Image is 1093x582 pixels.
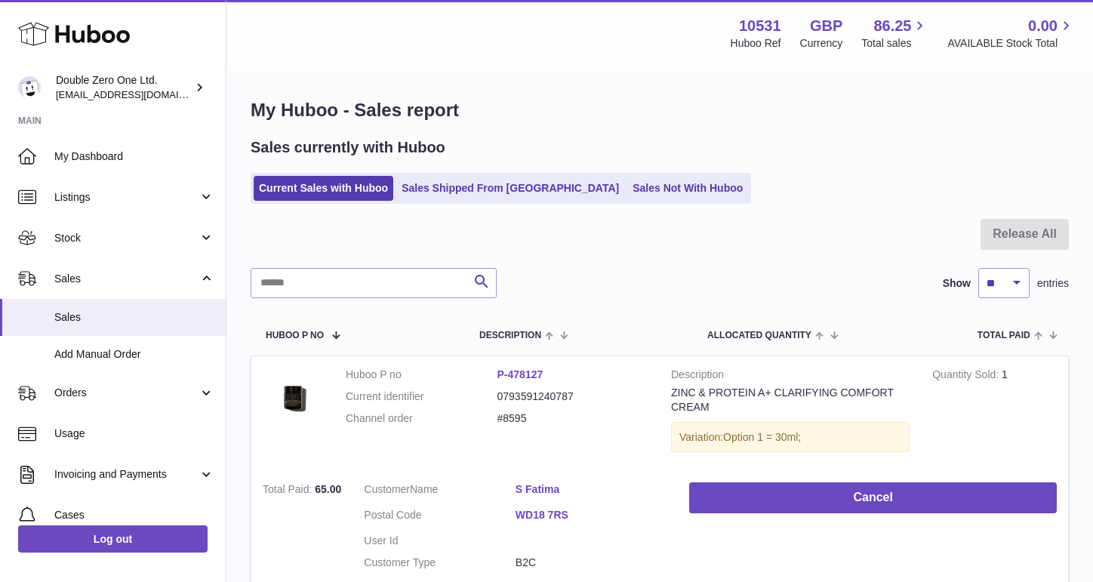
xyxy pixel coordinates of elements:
a: Sales Shipped From [GEOGRAPHIC_DATA] [396,176,624,201]
strong: GBP [810,16,842,36]
a: Sales Not With Huboo [627,176,748,201]
dd: B2C [516,556,667,570]
dd: 0793591240787 [497,390,649,404]
strong: 10531 [739,16,781,36]
dt: Current identifier [346,390,497,404]
span: [EMAIL_ADDRESS][DOMAIN_NAME] [56,88,222,100]
a: 86.25 Total sales [861,16,928,51]
div: Double Zero One Ltd. [56,73,192,102]
dt: Customer Type [364,556,516,570]
dt: Postal Code [364,508,516,526]
div: Variation: [671,422,910,453]
span: Huboo P no [266,331,324,340]
a: S Fatima [516,482,667,497]
span: Invoicing and Payments [54,467,199,482]
img: hello@001skincare.com [18,76,41,99]
dt: Name [364,482,516,500]
a: WD18 7RS [516,508,667,522]
label: Show [943,276,971,291]
span: entries [1037,276,1069,291]
span: Total sales [861,36,928,51]
span: My Dashboard [54,149,214,164]
span: Cases [54,508,214,522]
span: Sales [54,272,199,286]
h1: My Huboo - Sales report [251,98,1069,122]
span: ALLOCATED Quantity [707,331,811,340]
strong: Total Paid [263,483,315,499]
a: P-478127 [497,368,543,380]
a: 0.00 AVAILABLE Stock Total [947,16,1075,51]
dt: User Id [364,534,516,548]
dt: Huboo P no [346,368,497,382]
span: Listings [54,190,199,205]
div: ZINC & PROTEIN A+ CLARIFYING COMFORT CREAM [671,386,910,414]
span: Sales [54,310,214,325]
h2: Sales currently with Huboo [251,137,445,158]
td: 1 [921,356,1068,472]
strong: Description [671,368,910,386]
a: Current Sales with Huboo [254,176,393,201]
dd: #8595 [497,411,649,426]
span: AVAILABLE Stock Total [947,36,1075,51]
span: 0.00 [1028,16,1058,36]
span: Stock [54,231,199,245]
span: Customer [364,483,410,495]
strong: Quantity Sold [932,368,1002,384]
span: Usage [54,426,214,441]
span: Total paid [978,331,1030,340]
dt: Channel order [346,411,497,426]
span: 86.25 [873,16,911,36]
div: Currency [800,36,843,51]
span: Option 1 = 30ml; [723,431,801,443]
img: 105311660207733.jpg [263,368,323,428]
div: Huboo Ref [731,36,781,51]
span: Description [479,331,541,340]
span: Orders [54,386,199,400]
span: 65.00 [315,483,341,495]
button: Cancel [689,482,1057,513]
a: Log out [18,525,208,553]
span: Add Manual Order [54,347,214,362]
